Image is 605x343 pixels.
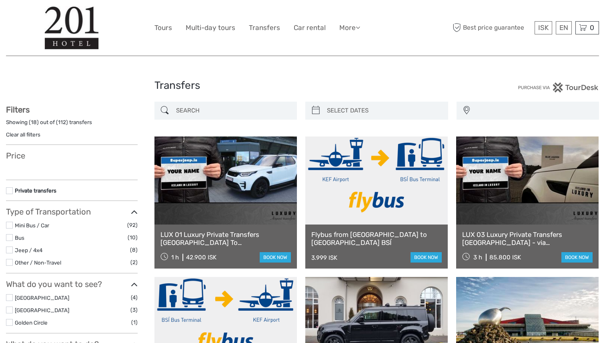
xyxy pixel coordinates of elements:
img: PurchaseViaTourDesk.png [518,82,599,92]
label: 18 [31,118,37,126]
span: 1 h [171,254,179,261]
img: 1139-69e80d06-57d7-4973-b0b3-45c5474b2b75_logo_big.jpg [44,6,99,50]
a: Jeep / 4x4 [15,247,42,253]
a: Mini Bus / Car [15,222,49,229]
a: Private transfers [15,187,56,194]
span: (92) [127,221,138,230]
strong: Filters [6,105,30,114]
a: Transfers [249,22,280,34]
a: [GEOGRAPHIC_DATA] [15,307,69,313]
a: [GEOGRAPHIC_DATA] [15,295,69,301]
h3: Type of Transportation [6,207,138,217]
a: Other / Non-Travel [15,259,61,266]
span: ISK [538,24,549,32]
a: Tours [154,22,172,34]
div: 85.800 ISK [489,254,521,261]
span: 0 [589,24,595,32]
input: SELECT DATES [324,104,444,118]
a: Flybus from [GEOGRAPHIC_DATA] to [GEOGRAPHIC_DATA] BSÍ [311,231,442,247]
div: EN [556,21,572,34]
h3: What do you want to see? [6,279,138,289]
span: (2) [130,258,138,267]
span: Best price guarantee [451,21,533,34]
a: Clear all filters [6,131,40,138]
span: (10) [128,233,138,242]
a: More [339,22,360,34]
a: book now [411,252,442,263]
a: book now [260,252,291,263]
a: Golden Circle [15,319,48,326]
span: (4) [131,293,138,302]
div: 3.999 ISK [311,254,337,261]
span: (1) [131,318,138,327]
input: SEARCH [173,104,293,118]
label: 112 [58,118,66,126]
span: (3) [130,305,138,315]
a: book now [561,252,593,263]
span: 3 h [473,254,482,261]
a: LUX 03 Luxury Private Transfers [GEOGRAPHIC_DATA] - via [GEOGRAPHIC_DATA] or via [GEOGRAPHIC_DATA... [462,231,593,247]
div: 42.900 ISK [186,254,216,261]
a: Multi-day tours [186,22,235,34]
h1: Transfers [154,79,451,92]
div: Showing ( ) out of ( ) transfers [6,118,138,131]
h3: Price [6,151,138,160]
a: LUX 01 Luxury Private Transfers [GEOGRAPHIC_DATA] To [GEOGRAPHIC_DATA] [160,231,291,247]
a: Car rental [294,22,326,34]
a: Bus [15,235,24,241]
span: (8) [130,245,138,255]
